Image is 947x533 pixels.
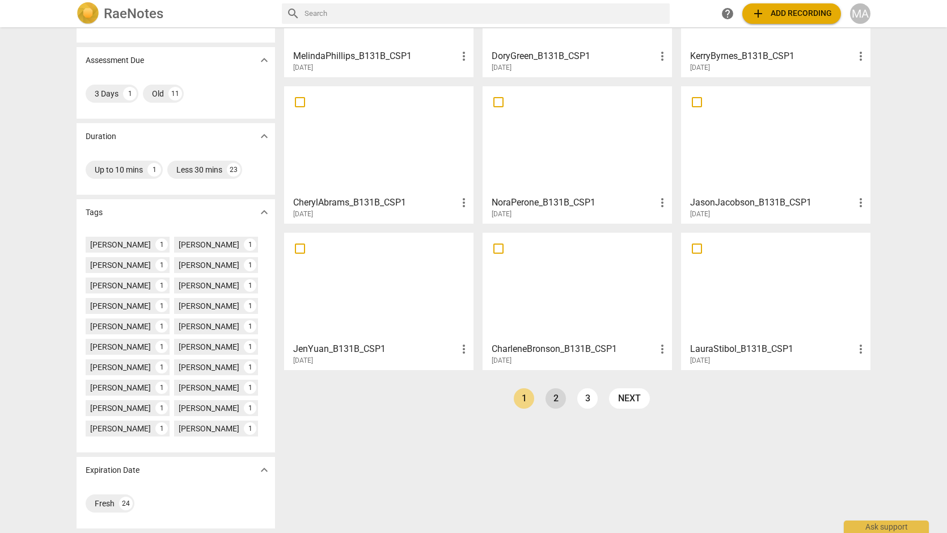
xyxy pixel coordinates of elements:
button: MA [850,3,870,24]
div: 1 [155,300,168,312]
div: 1 [244,381,256,394]
button: Show more [256,204,273,221]
div: 1 [155,238,168,251]
div: [PERSON_NAME] [90,341,151,352]
button: Show more [256,461,273,479]
h3: MelindaPhillips_B131B_CSP1 [293,49,457,63]
h3: CharleneBronson_B131B_CSP1 [492,342,656,356]
span: more_vert [656,342,669,356]
span: more_vert [854,49,868,63]
div: Fresh [95,498,115,509]
span: expand_more [257,53,271,67]
h3: JenYuan_B131B_CSP1 [293,342,457,356]
h3: JasonJacobson_B131B_CSP1 [690,196,854,209]
div: 1 [155,361,168,373]
button: Upload [742,3,841,24]
a: JasonJacobson_B131B_CSP1[DATE] [685,90,866,219]
div: Up to 10 mins [95,164,143,175]
div: [PERSON_NAME] [179,341,239,352]
a: next [609,388,650,409]
button: Show more [256,128,273,145]
span: more_vert [656,49,669,63]
div: 1 [244,422,256,435]
span: [DATE] [293,356,313,366]
span: [DATE] [690,356,710,366]
h3: DoryGreen_B131B_CSP1 [492,49,656,63]
div: 1 [155,259,168,271]
span: [DATE] [492,356,511,366]
span: add [751,7,765,20]
p: Expiration Date [86,464,139,476]
div: [PERSON_NAME] [90,402,151,414]
span: more_vert [457,49,471,63]
div: [PERSON_NAME] [90,362,151,373]
div: [PERSON_NAME] [90,423,151,434]
button: Show more [256,52,273,69]
div: [PERSON_NAME] [179,382,239,393]
div: Less 30 mins [176,164,222,175]
div: [PERSON_NAME] [179,300,239,312]
img: Logo [77,2,99,25]
h2: RaeNotes [104,6,163,22]
h3: NoraPerone_B131B_CSP1 [492,196,656,209]
div: 1 [244,259,256,271]
a: JenYuan_B131B_CSP1[DATE] [288,237,470,365]
div: 1 [244,402,256,414]
div: [PERSON_NAME] [90,280,151,291]
p: Tags [86,207,103,219]
div: 1 [244,279,256,292]
div: [PERSON_NAME] [179,321,239,332]
div: [PERSON_NAME] [179,362,239,373]
span: help [721,7,734,20]
div: 1 [244,238,256,251]
div: 3 Days [95,88,119,99]
div: 1 [155,341,168,353]
span: more_vert [457,342,471,356]
div: 1 [244,320,256,333]
input: Search [305,5,665,23]
span: Add recording [751,7,832,20]
div: 11 [168,87,182,100]
div: 1 [244,300,256,312]
span: more_vert [854,196,868,209]
span: [DATE] [293,209,313,219]
span: [DATE] [492,63,511,73]
div: 1 [155,381,168,394]
a: CharleneBronson_B131B_CSP1[DATE] [487,237,668,365]
span: expand_more [257,463,271,477]
span: more_vert [656,196,669,209]
span: [DATE] [293,63,313,73]
div: [PERSON_NAME] [179,402,239,414]
div: [PERSON_NAME] [179,280,239,291]
div: 1 [155,320,168,333]
a: Page 2 [546,388,566,409]
div: 1 [147,163,161,177]
div: 1 [155,402,168,414]
a: Page 3 [577,388,598,409]
a: Page 1 is your current page [514,388,534,409]
div: [PERSON_NAME] [90,321,151,332]
div: 1 [155,422,168,435]
div: 23 [227,163,240,177]
div: Ask support [844,521,929,533]
div: [PERSON_NAME] [90,382,151,393]
span: [DATE] [690,209,710,219]
div: Old [152,88,164,99]
span: expand_more [257,205,271,219]
div: [PERSON_NAME] [179,239,239,250]
div: [PERSON_NAME] [90,300,151,312]
a: LogoRaeNotes [77,2,273,25]
a: NoraPerone_B131B_CSP1[DATE] [487,90,668,219]
div: 1 [155,279,168,292]
span: more_vert [854,342,868,356]
p: Assessment Due [86,54,144,66]
div: 24 [119,497,133,510]
div: [PERSON_NAME] [179,423,239,434]
h3: LauraStibol_B131B_CSP1 [690,342,854,356]
a: CherylAbrams_B131B_CSP1[DATE] [288,90,470,219]
span: [DATE] [492,209,511,219]
a: LauraStibol_B131B_CSP1[DATE] [685,237,866,365]
div: [PERSON_NAME] [179,259,239,271]
div: [PERSON_NAME] [90,239,151,250]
